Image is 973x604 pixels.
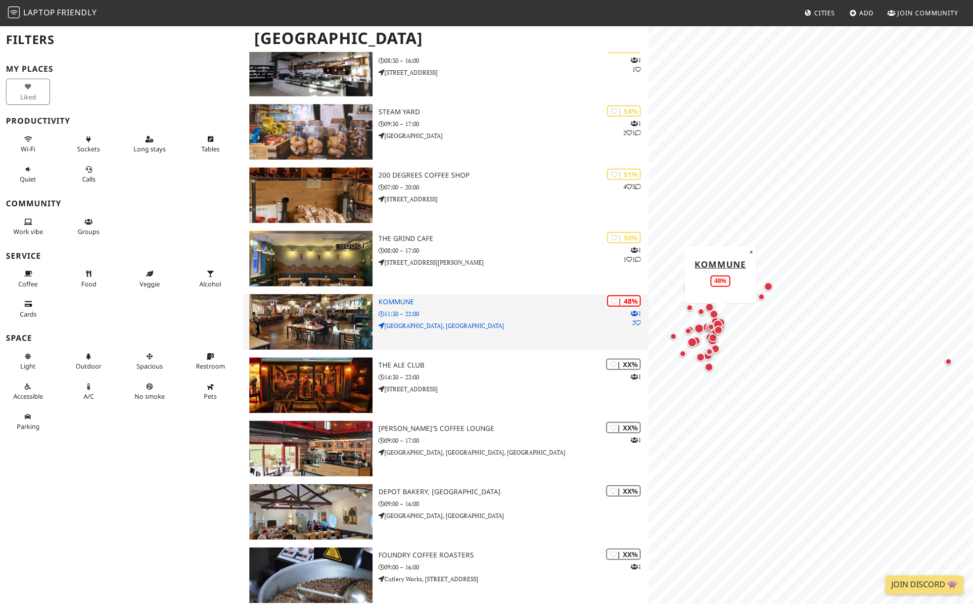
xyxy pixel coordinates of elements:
[6,214,50,240] button: Work vibe
[6,25,237,55] h2: Filters
[243,41,649,96] a: Marmadukes - Cambridge Street | 55% 11 Marmadukes - [GEOGRAPHIC_DATA] 08:30 – 16:00 [STREET_ADDRESS]
[673,344,693,364] div: Map marker
[378,108,649,116] h3: Steam Yard
[6,251,237,261] h3: Service
[82,175,95,184] span: Video/audio calls
[695,258,746,270] a: Kommune
[128,266,172,292] button: Veggie
[378,234,649,243] h3: The Grind Cafe
[67,378,111,405] button: A/C
[21,144,35,153] span: Stable Wi-Fi
[188,131,232,157] button: Tables
[67,266,111,292] button: Food
[6,116,237,126] h3: Productivity
[6,409,50,435] button: Parking
[243,104,649,160] a: Steam Yard | 54% 121 Steam Yard 09:30 – 17:00 [GEOGRAPHIC_DATA]
[201,144,220,153] span: Work-friendly tables
[680,298,699,318] div: Map marker
[13,227,43,236] span: People working
[699,357,719,377] div: Map marker
[689,319,709,338] div: Map marker
[705,339,725,359] div: Map marker
[378,361,649,370] h3: The Ale Club
[249,104,372,160] img: Steam Yard
[204,392,217,401] span: Pet friendly
[84,392,94,401] span: Air conditioned
[17,422,40,431] span: Parking
[623,182,641,191] p: 4 3
[606,422,641,433] div: | XX%
[20,310,37,319] span: Credit cards
[710,275,730,286] div: 48%
[81,279,96,288] span: Food
[249,41,372,96] img: Marmadukes - Cambridge Street
[249,421,372,476] img: Lottie's Coffee Lounge
[78,227,99,236] span: Group tables
[188,378,232,405] button: Pets
[607,169,641,180] div: | 51%
[67,161,111,187] button: Calls
[8,6,20,18] img: LaptopFriendly
[243,421,649,476] a: Lottie's Coffee Lounge | XX% 1 [PERSON_NAME]'s Coffee Lounge 09:00 – 17:00 [GEOGRAPHIC_DATA], [GE...
[20,362,36,371] span: Natural light
[607,232,641,243] div: | 50%
[630,562,641,571] p: 1
[623,245,641,264] p: 1 1 1
[67,214,111,240] button: Groups
[607,105,641,117] div: | 54%
[606,485,641,497] div: | XX%
[378,562,649,572] p: 09:00 – 16:00
[139,279,160,288] span: Veggie
[6,333,237,343] h3: Space
[680,320,700,339] div: Map marker
[246,25,647,52] h1: [GEOGRAPHIC_DATA]
[630,309,641,327] p: 1 2
[682,332,702,352] div: Map marker
[700,318,720,337] div: Map marker
[845,4,878,22] a: Add
[378,258,649,267] p: [STREET_ADDRESS][PERSON_NAME]
[378,119,649,129] p: 09:30 – 17:00
[708,320,728,340] div: Map marker
[57,7,96,18] span: Friendly
[814,8,835,17] span: Cities
[128,348,172,374] button: Spacious
[6,266,50,292] button: Coffee
[137,362,163,371] span: Spacious
[13,392,43,401] span: Accessible
[897,8,958,17] span: Join Community
[677,277,697,296] div: Map marker
[691,347,710,367] div: Map marker
[249,358,372,413] img: The Ale Club
[607,295,641,307] div: | 48%
[199,279,221,288] span: Alcohol
[701,317,721,337] div: Map marker
[243,548,649,603] a: Foundry Coffee Roasters | XX% 1 Foundry Coffee Roasters 09:00 – 16:00 Cutlery Works, [STREET_ADDR...
[67,131,111,157] button: Sockets
[249,294,372,350] img: Kommune
[249,168,372,223] img: 200 Degrees Coffee Shop
[699,297,719,317] div: Map marker
[751,287,771,307] div: Map marker
[378,171,649,180] h3: 200 Degrees Coffee Shop
[6,131,50,157] button: Wi-Fi
[378,574,649,584] p: Cutlery Works, [STREET_ADDRESS]
[134,144,166,153] span: Long stays
[243,168,649,223] a: 200 Degrees Coffee Shop | 51% 43 200 Degrees Coffee Shop 07:00 – 20:00 [STREET_ADDRESS]
[20,175,36,184] span: Quiet
[938,352,958,372] div: Map marker
[249,231,372,286] img: The Grind Cafe
[67,348,111,374] button: Outdoor
[188,266,232,292] button: Alcohol
[243,231,649,286] a: The Grind Cafe | 50% 111 The Grind Cafe 08:00 – 17:00 [STREET_ADDRESS][PERSON_NAME]
[378,384,649,394] p: [STREET_ADDRESS]
[378,424,649,433] h3: [PERSON_NAME]'s Coffee Lounge
[378,499,649,509] p: 09:00 – 16:00
[23,7,55,18] span: Laptop
[76,362,101,371] span: Outdoor area
[378,448,649,457] p: [GEOGRAPHIC_DATA], [GEOGRAPHIC_DATA], [GEOGRAPHIC_DATA]
[758,277,778,296] div: Map marker
[249,548,372,603] img: Foundry Coffee Roasters
[378,246,649,255] p: 08:00 – 17:00
[378,511,649,520] p: [GEOGRAPHIC_DATA], [GEOGRAPHIC_DATA]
